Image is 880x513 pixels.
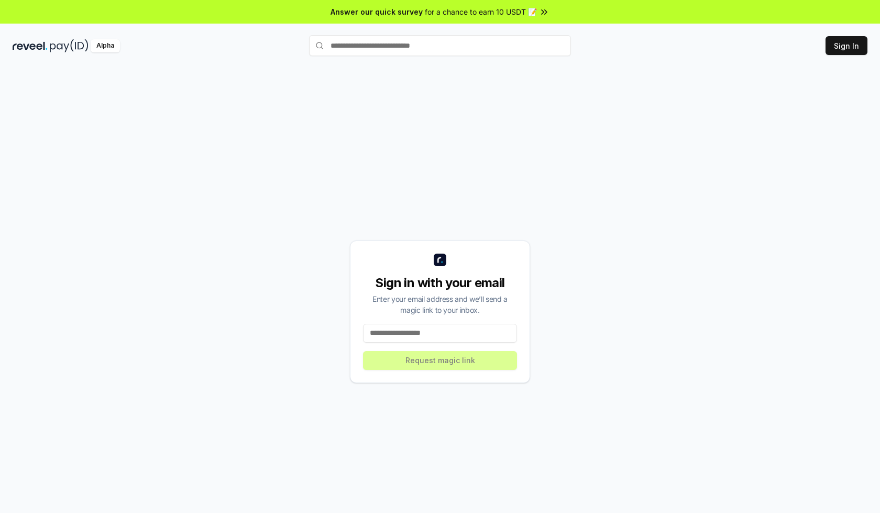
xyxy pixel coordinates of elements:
[434,254,446,266] img: logo_small
[425,6,537,17] span: for a chance to earn 10 USDT 📝
[91,39,120,52] div: Alpha
[331,6,423,17] span: Answer our quick survey
[363,275,517,291] div: Sign in with your email
[13,39,48,52] img: reveel_dark
[363,293,517,315] div: Enter your email address and we’ll send a magic link to your inbox.
[826,36,867,55] button: Sign In
[50,39,89,52] img: pay_id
